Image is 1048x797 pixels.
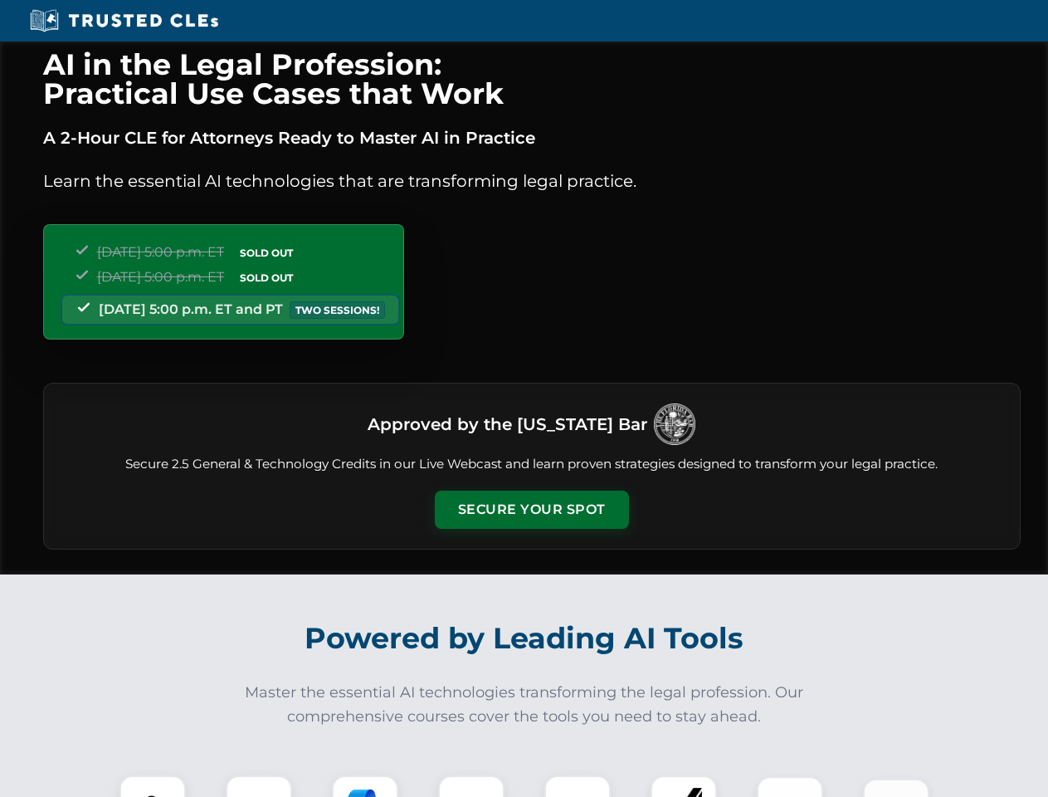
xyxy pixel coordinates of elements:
span: SOLD OUT [234,244,299,262]
span: [DATE] 5:00 p.m. ET [97,244,224,260]
p: Master the essential AI technologies transforming the legal profession. Our comprehensive courses... [234,681,815,729]
img: Trusted CLEs [25,8,223,33]
span: SOLD OUT [234,269,299,286]
h2: Powered by Leading AI Tools [65,609,984,667]
span: [DATE] 5:00 p.m. ET [97,269,224,285]
h1: AI in the Legal Profession: Practical Use Cases that Work [43,50,1021,108]
p: A 2-Hour CLE for Attorneys Ready to Master AI in Practice [43,125,1021,151]
h3: Approved by the [US_STATE] Bar [368,409,647,439]
img: Logo [654,403,695,445]
p: Secure 2.5 General & Technology Credits in our Live Webcast and learn proven strategies designed ... [64,455,1000,474]
button: Secure Your Spot [435,491,629,529]
p: Learn the essential AI technologies that are transforming legal practice. [43,168,1021,194]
